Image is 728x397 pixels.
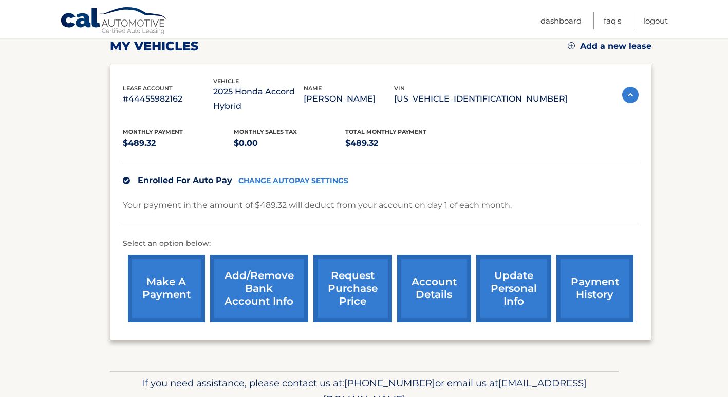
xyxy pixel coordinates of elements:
span: Monthly Payment [123,128,183,135]
p: [US_VEHICLE_IDENTIFICATION_NUMBER] [394,92,568,106]
p: [PERSON_NAME] [304,92,394,106]
a: Add a new lease [568,41,651,51]
a: make a payment [128,255,205,322]
span: vehicle [213,77,239,85]
a: Add/Remove bank account info [210,255,308,322]
p: Your payment in the amount of $489.32 will deduct from your account on day 1 of each month. [123,198,512,212]
p: $0.00 [234,136,345,150]
a: Cal Automotive [60,7,168,36]
span: vin [394,85,405,92]
span: name [304,85,322,92]
a: Dashboard [540,12,582,29]
a: FAQ's [604,12,621,29]
span: Total Monthly Payment [345,128,426,135]
span: lease account [123,85,173,92]
span: Enrolled For Auto Pay [138,175,232,185]
p: Select an option below: [123,237,639,250]
span: [PHONE_NUMBER] [344,377,435,389]
a: CHANGE AUTOPAY SETTINGS [238,176,348,185]
span: Monthly sales Tax [234,128,297,135]
h2: my vehicles [110,38,199,54]
a: request purchase price [313,255,392,322]
p: #44455982162 [123,92,213,106]
p: $489.32 [345,136,457,150]
p: $489.32 [123,136,234,150]
a: account details [397,255,471,322]
img: accordion-active.svg [622,87,639,103]
a: update personal info [476,255,551,322]
p: 2025 Honda Accord Hybrid [213,85,304,113]
a: payment history [556,255,633,322]
a: Logout [643,12,668,29]
img: check.svg [123,177,130,184]
img: add.svg [568,42,575,49]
